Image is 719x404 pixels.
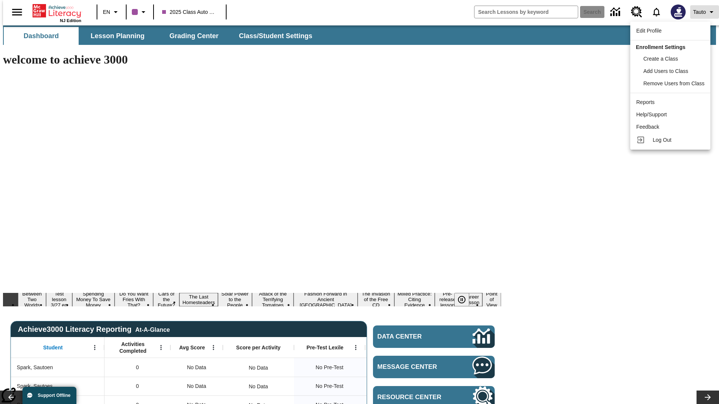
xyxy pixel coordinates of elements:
[643,56,678,62] span: Create a Class
[643,80,704,86] span: Remove Users from Class
[636,124,659,130] span: Feedback
[636,99,655,105] span: Reports
[643,68,688,74] span: Add Users to Class
[636,28,662,34] span: Edit Profile
[636,111,667,117] span: Help/Support
[636,44,685,50] span: Enrollment Settings
[653,137,671,143] span: Log Out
